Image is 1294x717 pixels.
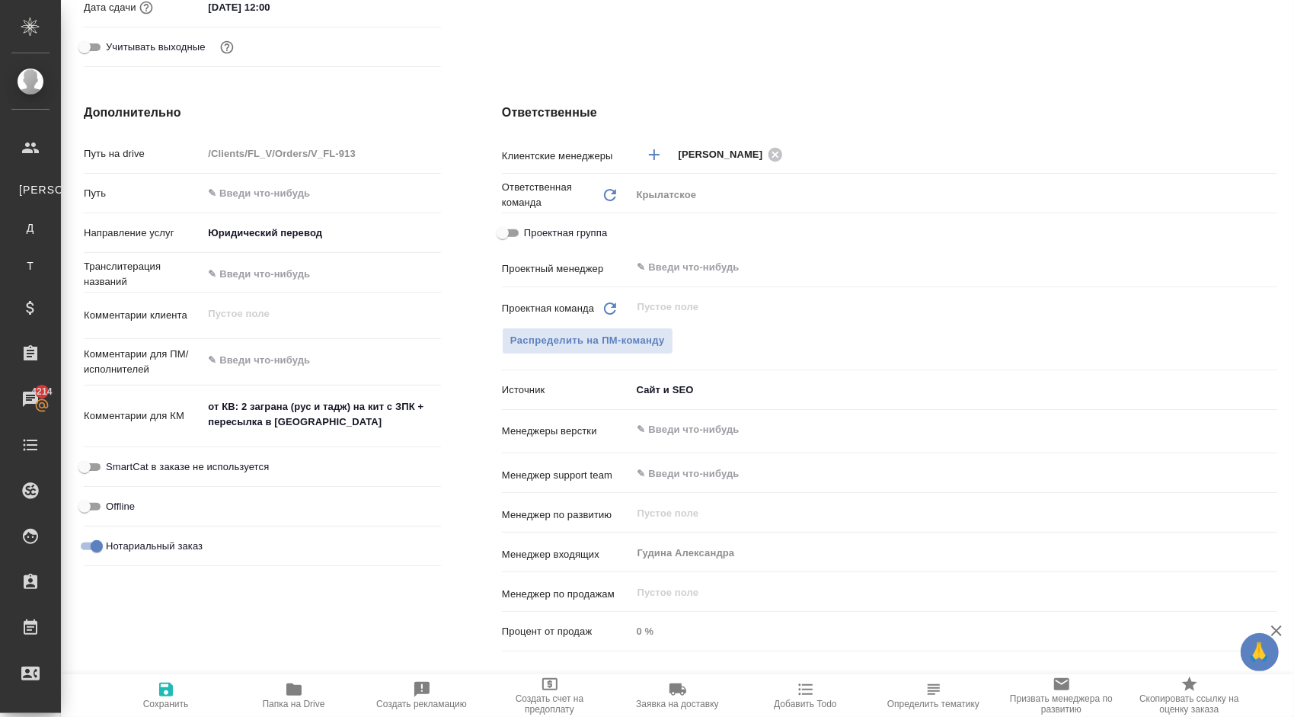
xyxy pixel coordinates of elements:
[524,226,607,241] span: Проектная группа
[510,332,665,350] span: Распределить на ПМ-команду
[1126,674,1254,717] button: Скопировать ссылку на оценку заказа
[502,301,594,316] p: Проектная команда
[263,699,325,709] span: Папка на Drive
[486,674,614,717] button: Создать счет на предоплату
[679,147,772,162] span: [PERSON_NAME]
[1269,472,1272,475] button: Open
[502,180,601,210] p: Ответственная команда
[358,674,486,717] button: Создать рекламацию
[636,298,1241,316] input: Пустое поле
[203,394,441,435] textarea: от КВ: 2 заграна (рус и тадж) на кит с ЗПК + пересылка в [GEOGRAPHIC_DATA]
[11,174,50,205] a: [PERSON_NAME]
[636,464,1222,482] input: ✎ Введи что-нибудь
[631,182,1277,208] div: Крылатское
[1269,153,1272,156] button: Open
[84,146,203,162] p: Путь на drive
[1007,693,1117,715] span: Призвать менеджера по развитию
[11,251,50,281] a: Т
[636,504,1241,522] input: Пустое поле
[887,699,979,709] span: Определить тематику
[1269,428,1272,431] button: Open
[502,547,631,562] p: Менеджер входящих
[106,40,206,55] span: Учитывать выходные
[84,226,203,241] p: Направление услуг
[636,699,718,709] span: Заявка на доставку
[502,328,673,354] button: Распределить на ПМ-команду
[636,258,1222,277] input: ✎ Введи что-нибудь
[679,145,788,164] div: [PERSON_NAME]
[11,213,50,243] a: Д
[203,220,441,246] div: Юридический перевод
[502,624,631,639] p: Процент от продаж
[636,136,673,173] button: Добавить менеджера
[22,384,61,399] span: 4214
[870,674,998,717] button: Определить тематику
[502,507,631,523] p: Менеджер по развитию
[106,499,135,514] span: Offline
[614,674,742,717] button: Заявка на доставку
[631,620,1277,642] input: Пустое поле
[106,459,269,475] span: SmartCat в заказе не используется
[1247,636,1273,668] span: 🙏
[19,182,42,197] span: [PERSON_NAME]
[636,421,1222,439] input: ✎ Введи что-нибудь
[84,259,203,290] p: Транслитерация названий
[998,674,1126,717] button: Призвать менеджера по развитию
[84,347,203,377] p: Комментарии для ПМ/исполнителей
[203,182,441,204] input: ✎ Введи что-нибудь
[502,383,631,398] p: Источник
[217,37,237,57] button: Выбери, если сб и вс нужно считать рабочими днями для выполнения заказа.
[502,261,631,277] p: Проектный менеджер
[102,674,230,717] button: Сохранить
[1241,633,1279,671] button: 🙏
[203,263,441,285] input: ✎ Введи что-нибудь
[502,104,1277,122] h4: Ответственные
[631,377,1277,403] div: Сайт и SEO
[495,693,605,715] span: Создать счет на предоплату
[636,583,1241,601] input: Пустое поле
[19,258,42,274] span: Т
[84,308,203,323] p: Комментарии клиента
[502,424,631,439] p: Менеджеры верстки
[84,408,203,424] p: Комментарии для КМ
[84,104,441,122] h4: Дополнительно
[774,699,836,709] span: Добавить Todo
[502,587,631,602] p: Менеджер по продажам
[742,674,870,717] button: Добавить Todo
[143,699,189,709] span: Сохранить
[4,380,57,418] a: 4214
[502,149,631,164] p: Клиентские менеджеры
[203,142,441,165] input: Пустое поле
[1135,693,1244,715] span: Скопировать ссылку на оценку заказа
[502,468,631,483] p: Менеджер support team
[106,539,203,554] span: Нотариальный заказ
[84,186,203,201] p: Путь
[376,699,467,709] span: Создать рекламацию
[230,674,358,717] button: Папка на Drive
[1269,266,1272,269] button: Open
[19,220,42,235] span: Д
